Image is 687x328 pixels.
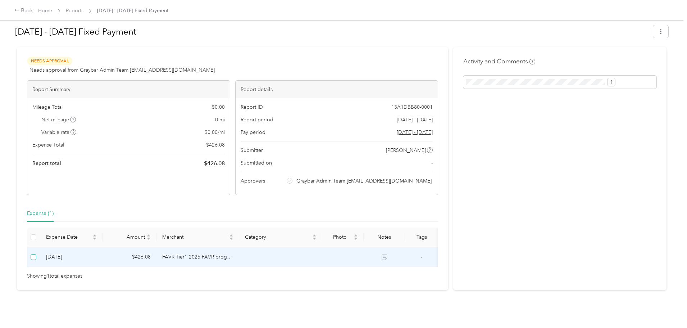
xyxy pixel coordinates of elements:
[27,81,230,98] div: Report Summary
[241,147,263,154] span: Submitter
[411,234,432,240] div: Tags
[103,247,156,267] td: $426.08
[421,254,422,260] span: -
[241,116,273,123] span: Report period
[239,228,322,247] th: Category
[647,288,687,328] iframe: Everlance-gr Chat Button Frame
[92,237,97,241] span: caret-down
[156,247,240,267] td: FAVR Tier1 2025 FAVR program
[66,8,83,14] a: Reports
[146,233,151,238] span: caret-up
[14,6,33,15] div: Back
[40,228,103,247] th: Expense Date
[245,234,311,240] span: Category
[397,129,433,136] span: Go to pay period
[92,233,97,238] span: caret-up
[397,116,433,123] span: [DATE] - [DATE]
[241,159,272,167] span: Submitted on
[204,159,225,168] span: $ 426.08
[97,7,169,14] span: [DATE] - [DATE] Fixed Payment
[241,129,265,136] span: Pay period
[156,228,240,247] th: Merchant
[322,228,364,247] th: Photo
[41,129,77,136] span: Variable rate
[229,233,233,238] span: caret-up
[364,228,405,247] th: Notes
[215,116,225,123] span: 0 mi
[212,103,225,111] span: $ 0.00
[103,228,156,247] th: Amount
[38,8,52,14] a: Home
[46,234,91,240] span: Expense Date
[108,234,145,240] span: Amount
[206,141,225,149] span: $ 426.08
[296,177,432,185] span: Graybar Admin Team [EMAIL_ADDRESS][DOMAIN_NAME]
[205,129,225,136] span: $ 0.00 / mi
[431,159,433,167] span: -
[27,272,82,280] span: Showing 1 total expenses
[162,234,228,240] span: Merchant
[15,23,648,40] h1: Sep 1 - 30, 2025 Fixed Payment
[27,210,54,217] div: Expense (1)
[236,81,438,98] div: Report details
[29,66,215,74] span: Needs approval from Graybar Admin Team [EMAIL_ADDRESS][DOMAIN_NAME]
[32,103,63,111] span: Mileage Total
[312,237,317,241] span: caret-down
[328,234,352,240] span: Photo
[463,57,535,66] h4: Activity and Comments
[241,177,265,185] span: Approvers
[405,228,438,247] th: Tags
[27,57,72,65] span: Needs Approval
[241,103,263,111] span: Report ID
[312,233,317,238] span: caret-up
[32,141,64,149] span: Expense Total
[146,237,151,241] span: caret-down
[391,103,433,111] span: 13A1DBB80-0001
[386,147,426,154] span: [PERSON_NAME]
[229,237,233,241] span: caret-down
[41,116,76,123] span: Net mileage
[32,159,61,167] span: Report total
[40,247,103,267] td: 10-1-2025
[354,237,358,241] span: caret-down
[354,233,358,238] span: caret-up
[405,247,438,267] td: -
